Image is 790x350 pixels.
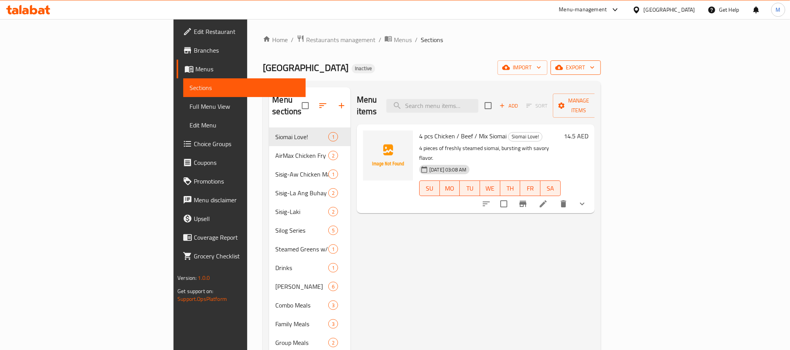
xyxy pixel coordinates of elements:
[328,319,338,329] div: items
[269,221,351,240] div: Silog Series5
[557,63,595,72] span: export
[275,338,328,347] span: Group Meals
[559,5,607,14] div: Menu-management
[269,146,351,165] div: AirMax Chicken Fry2
[419,180,440,196] button: SU
[483,183,497,194] span: WE
[275,188,328,198] span: Sisig-La Ang Buhay Mo!
[426,166,469,173] span: [DATE] 03:08 AM
[328,207,338,216] div: items
[329,171,338,178] span: 1
[329,133,338,141] span: 1
[190,83,299,92] span: Sections
[177,191,305,209] a: Menu disclaimer
[379,35,381,44] li: /
[190,120,299,130] span: Edit Menu
[329,283,338,290] span: 6
[544,183,558,194] span: SA
[275,207,328,216] span: Sisig-Laki
[363,131,413,180] img: 4 pcs Chicken / Beef / Mix Siomai
[329,339,338,346] span: 2
[177,153,305,172] a: Coupons
[564,131,588,141] h6: 14.5 AED
[275,319,328,329] span: Family Meals
[776,5,781,14] span: M
[419,130,507,142] span: 4 pcs Chicken / Beef / Mix Siomai
[177,60,305,78] a: Menus
[183,97,305,116] a: Full Menu View
[329,302,338,309] span: 3
[177,294,227,304] a: Support.OpsPlatform
[498,101,519,110] span: Add
[521,100,553,112] span: Select section first
[194,46,299,55] span: Branches
[500,180,521,196] button: TH
[460,180,480,196] button: TU
[269,127,351,146] div: Siomai Love!1
[314,96,332,115] span: Sort sections
[553,94,605,118] button: Manage items
[275,151,328,160] span: AirMax Chicken Fry
[328,282,338,291] div: items
[275,226,328,235] span: Silog Series
[269,184,351,202] div: Sisig-La Ang Buhay Mo!2
[496,100,521,112] button: Add
[183,78,305,97] a: Sections
[357,94,377,117] h2: Menu items
[190,102,299,111] span: Full Menu View
[183,116,305,134] a: Edit Menu
[329,227,338,234] span: 5
[198,273,210,283] span: 1.0.0
[177,209,305,228] a: Upsell
[329,246,338,253] span: 1
[328,244,338,254] div: items
[269,296,351,315] div: Combo Meals3
[329,189,338,197] span: 2
[508,132,542,141] span: Siomai Love!
[328,151,338,160] div: items
[275,132,328,141] span: Siomai Love!
[329,152,338,159] span: 2
[352,65,375,72] span: Inactive
[194,27,299,36] span: Edit Restaurant
[263,35,600,45] nav: breadcrumb
[514,194,532,213] button: Branch-specific-item
[177,228,305,247] a: Coverage Report
[443,183,457,194] span: MO
[306,35,376,44] span: Restaurants management
[269,315,351,333] div: Family Meals3
[275,244,328,254] span: Steamed Greens w/ [GEOGRAPHIC_DATA]
[328,132,338,141] div: items
[508,132,542,141] div: Siomai Love!
[384,35,412,45] a: Menus
[328,188,338,198] div: items
[329,264,338,272] span: 1
[275,301,328,310] div: Combo Meals
[194,233,299,242] span: Coverage Report
[297,35,376,45] a: Restaurants management
[275,263,328,272] span: Drinks
[328,226,338,235] div: items
[480,180,500,196] button: WE
[421,35,443,44] span: Sections
[498,60,547,75] button: import
[269,258,351,277] div: Drinks1
[496,100,521,112] span: Add item
[394,35,412,44] span: Menus
[477,194,496,213] button: sort-choices
[463,183,477,194] span: TU
[328,170,338,179] div: items
[275,170,328,179] span: Sisig-Aw Chicken Mami
[503,183,517,194] span: TH
[194,177,299,186] span: Promotions
[177,134,305,153] a: Choice Groups
[194,139,299,148] span: Choice Groups
[554,194,573,213] button: delete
